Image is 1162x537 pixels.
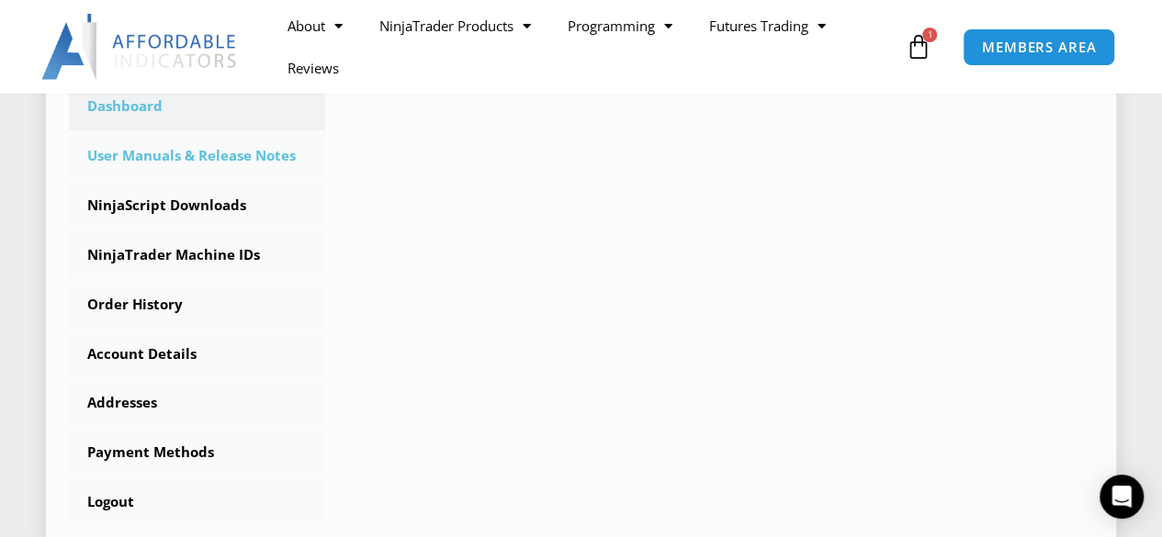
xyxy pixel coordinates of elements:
a: User Manuals & Release Notes [69,132,325,180]
a: About [269,5,361,47]
span: 1 [922,28,937,42]
a: Programming [549,5,691,47]
nav: Account pages [69,83,325,526]
a: NinjaTrader Products [361,5,549,47]
a: NinjaScript Downloads [69,182,325,229]
a: 1 [877,20,958,73]
img: LogoAI | Affordable Indicators – NinjaTrader [41,14,239,80]
a: Reviews [269,47,357,89]
div: Open Intercom Messenger [1100,475,1144,519]
a: Account Details [69,330,325,378]
nav: Menu [269,5,901,89]
a: Futures Trading [691,5,844,47]
span: MEMBERS AREA [982,40,1097,54]
a: MEMBERS AREA [963,28,1116,66]
a: Addresses [69,379,325,427]
a: NinjaTrader Machine IDs [69,231,325,279]
a: Order History [69,281,325,329]
a: Payment Methods [69,429,325,476]
a: Logout [69,478,325,526]
a: Dashboard [69,83,325,130]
